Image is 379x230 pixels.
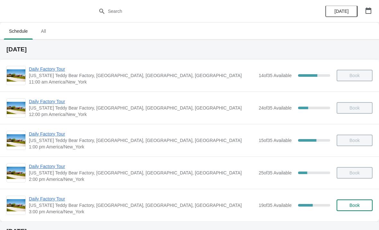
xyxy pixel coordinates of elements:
[29,66,255,72] span: Daily Factory Tour
[259,73,292,78] span: 14 of 35 Available
[259,170,292,175] span: 25 of 35 Available
[7,167,25,179] img: Daily Factory Tour | Vermont Teddy Bear Factory, Shelburne Road, Shelburne, VT, USA | 2:00 pm Ame...
[334,9,348,14] span: [DATE]
[259,105,292,111] span: 24 of 35 Available
[349,203,360,208] span: Book
[108,5,284,17] input: Search
[7,102,25,114] img: Daily Factory Tour | Vermont Teddy Bear Factory, Shelburne Road, Shelburne, VT, USA | 12:00 pm Am...
[29,144,255,150] span: 1:00 pm America/New_York
[29,137,255,144] span: [US_STATE] Teddy Bear Factory, [GEOGRAPHIC_DATA], [GEOGRAPHIC_DATA], [GEOGRAPHIC_DATA]
[29,105,255,111] span: [US_STATE] Teddy Bear Factory, [GEOGRAPHIC_DATA], [GEOGRAPHIC_DATA], [GEOGRAPHIC_DATA]
[29,196,255,202] span: Daily Factory Tour
[7,199,25,212] img: Daily Factory Tour | Vermont Teddy Bear Factory, Shelburne Road, Shelburne, VT, USA | 3:00 pm Ame...
[29,163,255,170] span: Daily Factory Tour
[29,79,255,85] span: 11:00 am America/New_York
[6,46,373,53] h2: [DATE]
[29,72,255,79] span: [US_STATE] Teddy Bear Factory, [GEOGRAPHIC_DATA], [GEOGRAPHIC_DATA], [GEOGRAPHIC_DATA]
[29,131,255,137] span: Daily Factory Tour
[4,25,33,37] span: Schedule
[29,202,255,208] span: [US_STATE] Teddy Bear Factory, [GEOGRAPHIC_DATA], [GEOGRAPHIC_DATA], [GEOGRAPHIC_DATA]
[259,203,292,208] span: 19 of 35 Available
[29,208,255,215] span: 3:00 pm America/New_York
[29,98,255,105] span: Daily Factory Tour
[337,199,373,211] button: Book
[7,134,25,147] img: Daily Factory Tour | Vermont Teddy Bear Factory, Shelburne Road, Shelburne, VT, USA | 1:00 pm Ame...
[7,69,25,82] img: Daily Factory Tour | Vermont Teddy Bear Factory, Shelburne Road, Shelburne, VT, USA | 11:00 am Am...
[35,25,51,37] span: All
[29,176,255,182] span: 2:00 pm America/New_York
[259,138,292,143] span: 15 of 35 Available
[29,170,255,176] span: [US_STATE] Teddy Bear Factory, [GEOGRAPHIC_DATA], [GEOGRAPHIC_DATA], [GEOGRAPHIC_DATA]
[29,111,255,118] span: 12:00 pm America/New_York
[325,5,357,17] button: [DATE]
